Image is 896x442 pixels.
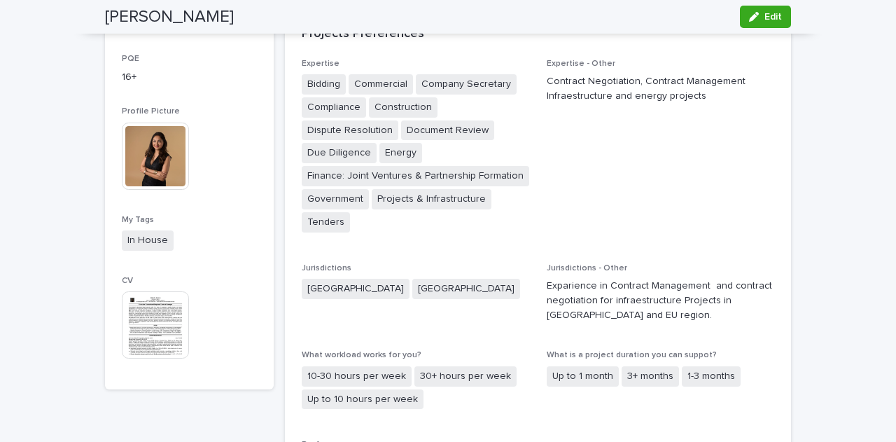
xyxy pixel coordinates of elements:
span: Expertise - Other [547,60,615,68]
span: 3+ months [622,366,679,387]
p: 16+ [122,70,257,85]
span: Tenders [302,212,350,233]
h2: Projects Preferences [302,27,424,42]
span: What workload works for you? [302,351,421,359]
span: Projects & Infrastructure [372,189,491,209]
span: Jurisdictions [302,264,351,272]
span: [GEOGRAPHIC_DATA] [412,279,520,299]
span: Compliance [302,97,366,118]
span: Bidding [302,74,346,95]
span: [GEOGRAPHIC_DATA] [302,279,409,299]
span: Expertise [302,60,339,68]
span: 10-30 hours per week [302,366,412,387]
span: Government [302,189,369,209]
span: 30+ hours per week [414,366,517,387]
span: Due Diligence [302,143,377,163]
span: Energy [379,143,422,163]
span: Commercial [349,74,413,95]
button: Edit [740,6,791,28]
span: Profile Picture [122,107,180,116]
span: What is a project duration you can suppot? [547,351,717,359]
span: My Tags [122,216,154,224]
span: Document Review [401,120,494,141]
span: Edit [764,12,782,22]
span: 1-3 months [682,366,741,387]
span: Dispute Resolution [302,120,398,141]
p: Contract Negotiation, Contract Management Infraestructure and energy projects [547,74,775,104]
span: Up to 10 hours per week [302,389,423,410]
span: Up to 1 month [547,366,619,387]
p: Exparience in Contract Management and contract negotiation for infraestructure Projects in [GEOGR... [547,279,775,322]
span: In House [122,230,174,251]
span: Construction [369,97,437,118]
span: Finance: Joint Ventures & Partnership Formation [302,166,529,186]
h2: [PERSON_NAME] [105,7,234,27]
span: Jurisdictions - Other [547,264,627,272]
span: PQE [122,55,139,63]
span: CV [122,277,133,285]
span: Company Secretary [416,74,517,95]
